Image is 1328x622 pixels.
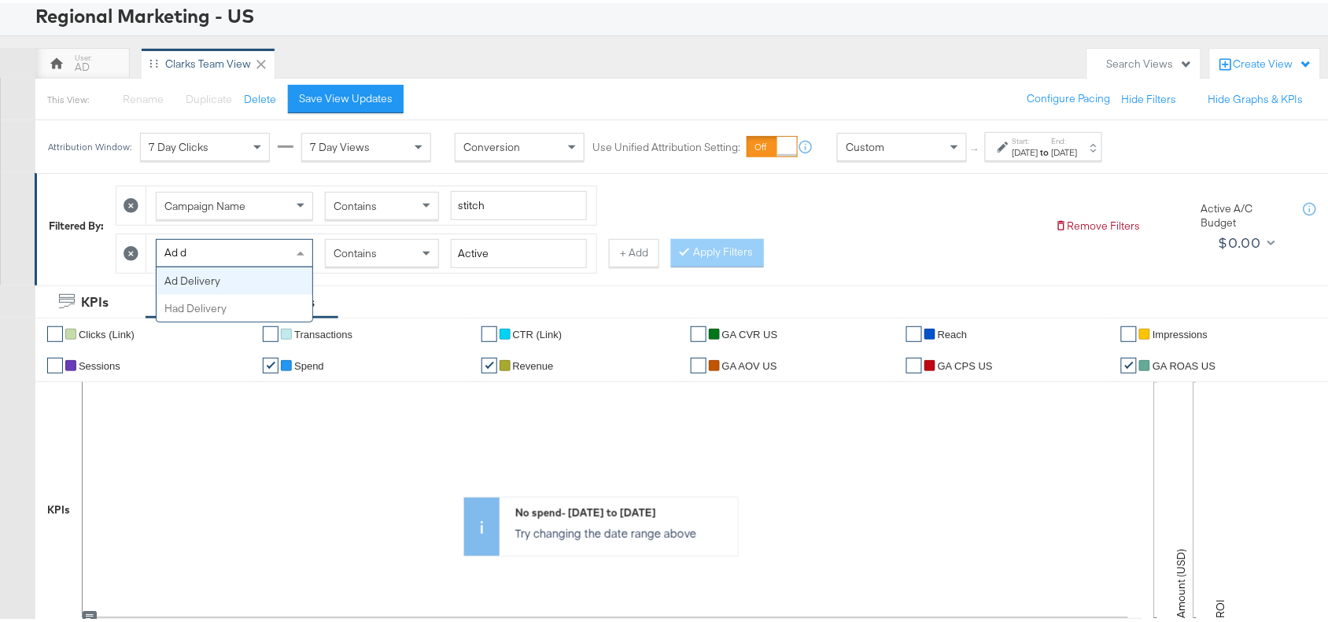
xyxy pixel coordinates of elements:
strong: to [1038,143,1052,155]
div: Save View Updates [299,88,393,103]
a: ✔ [1121,355,1137,370]
button: Remove Filters [1055,215,1141,230]
span: GA AOV US [722,357,777,369]
button: Delete [244,89,276,104]
span: 7 Day Views [310,137,370,151]
label: End: [1052,133,1078,143]
button: $0.00 [1212,227,1279,252]
span: Conversion [463,137,520,151]
a: ✔ [47,323,63,339]
div: Had Delivery [157,292,312,319]
a: ✔ [47,355,63,370]
span: CTR (Link) [513,326,563,337]
a: ✔ [691,355,706,370]
span: 7 Day Clicks [149,137,208,151]
input: Enter a search term [451,188,587,217]
span: Spend [294,357,324,369]
span: Revenue [513,357,554,369]
div: KPIs [81,290,109,308]
span: GA CVR US [722,326,778,337]
span: Rename [123,89,164,103]
span: Campaign Name [164,196,245,210]
div: Filtered By: [49,215,104,230]
p: Try changing the date range above [515,522,730,538]
label: Start: [1013,133,1038,143]
div: Ad Delivery [157,264,312,292]
a: ✔ [481,323,497,339]
button: Hide Graphs & KPIs [1208,89,1304,104]
button: Configure Pacing [1016,82,1122,110]
span: ↑ [968,144,983,149]
div: $0.00 [1219,228,1261,252]
span: Reach [938,326,968,337]
button: + Add [609,236,659,264]
div: [DATE] [1052,143,1078,156]
span: Impressions [1153,326,1208,337]
div: Search Views [1107,53,1193,68]
button: Hide Filters [1122,89,1177,104]
a: ✔ [1121,323,1137,339]
span: Contains [334,196,377,210]
a: ✔ [263,323,279,339]
div: Create View [1234,53,1312,69]
label: Use Unified Attribution Setting: [592,137,740,152]
span: Custom [846,137,884,151]
div: Attribution Window: [47,138,132,149]
a: ✔ [481,355,497,370]
span: Contains [334,243,377,257]
span: Sessions [79,357,120,369]
span: Clicks (Link) [79,326,135,337]
a: ✔ [263,355,279,370]
div: [DATE] [1013,143,1038,156]
a: ✔ [906,355,922,370]
div: No spend - [DATE] to [DATE] [515,502,730,517]
div: Clarks Team View [165,53,251,68]
a: ✔ [906,323,922,339]
input: Enter a search term [451,236,587,265]
span: Duplicate [186,89,232,103]
div: Active A/C Budget [1201,198,1288,227]
a: ✔ [691,323,706,339]
span: GA ROAS US [1153,357,1215,369]
div: This View: [47,90,89,103]
span: GA CPS US [938,357,993,369]
div: AD [75,57,90,72]
div: Drag to reorder tab [149,56,158,64]
span: Transactions [294,326,352,337]
button: Save View Updates [288,82,404,110]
